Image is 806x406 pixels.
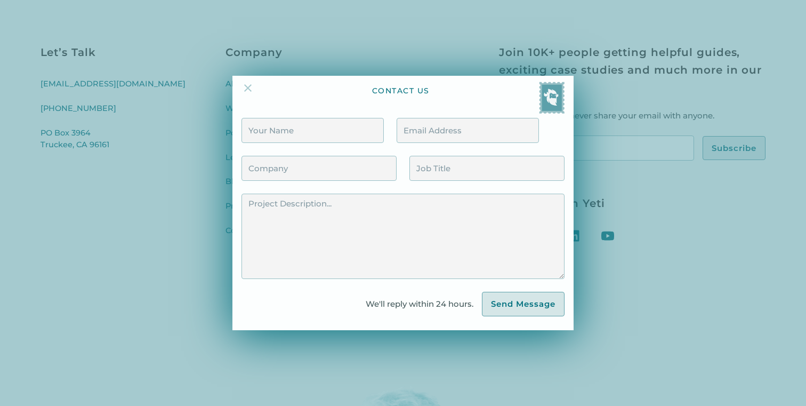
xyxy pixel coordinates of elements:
input: Job Title [409,156,565,181]
img: Close Icon [241,82,254,94]
input: Email Address [397,118,539,143]
input: Your Name [241,118,384,143]
div: contact us [372,86,430,114]
form: Contact Form [241,118,565,316]
img: Yeti postage stamp [539,82,565,114]
input: Company [241,156,397,181]
input: Send Message [482,292,565,316]
div: We'll reply within 24 hours. [366,298,482,311]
